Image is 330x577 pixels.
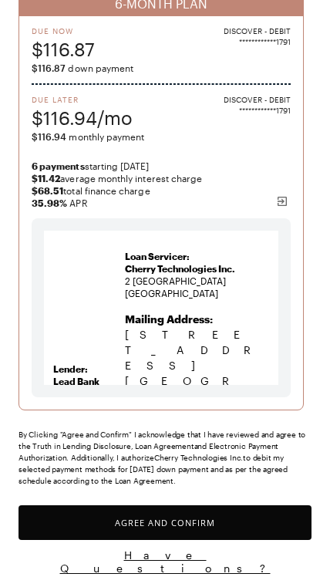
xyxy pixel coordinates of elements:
span: $116.94 [32,131,66,142]
span: average monthly interest charge [32,172,291,184]
strong: $68.51 [32,185,63,196]
div: By Clicking "Agree and Confirm" I acknowledge that I have reviewed and agree to the Truth in Lend... [19,429,311,487]
span: $116.87 [32,62,66,73]
strong: Loan Servicer: [125,251,190,262]
b: 35.98 % [32,197,67,208]
img: svg%3e [276,195,288,208]
b: Mailing Address: [125,312,213,326]
span: Due Later [32,94,133,105]
strong: Lender: [53,363,88,374]
span: total finance charge [32,184,291,197]
p: [STREET_ADDRESS] [GEOGRAPHIC_DATA] [125,312,269,420]
span: DISCOVER - DEBIT [224,94,291,105]
span: Due Now [32,25,95,36]
span: starting [DATE] [32,160,291,172]
span: down payment [32,62,291,74]
strong: 6 payments [32,160,85,171]
span: $116.94/mo [32,105,133,130]
strong: Lead Bank [53,376,99,386]
span: DISCOVER - DEBIT [224,25,291,36]
span: APR [32,197,291,209]
span: monthly payment [32,130,291,143]
button: Agree and Confirm [19,505,311,540]
button: Have Questions? [19,548,311,575]
strong: $11.42 [32,173,60,184]
span: Cherry Technologies Inc. [125,263,235,274]
span: $116.87 [32,36,95,62]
